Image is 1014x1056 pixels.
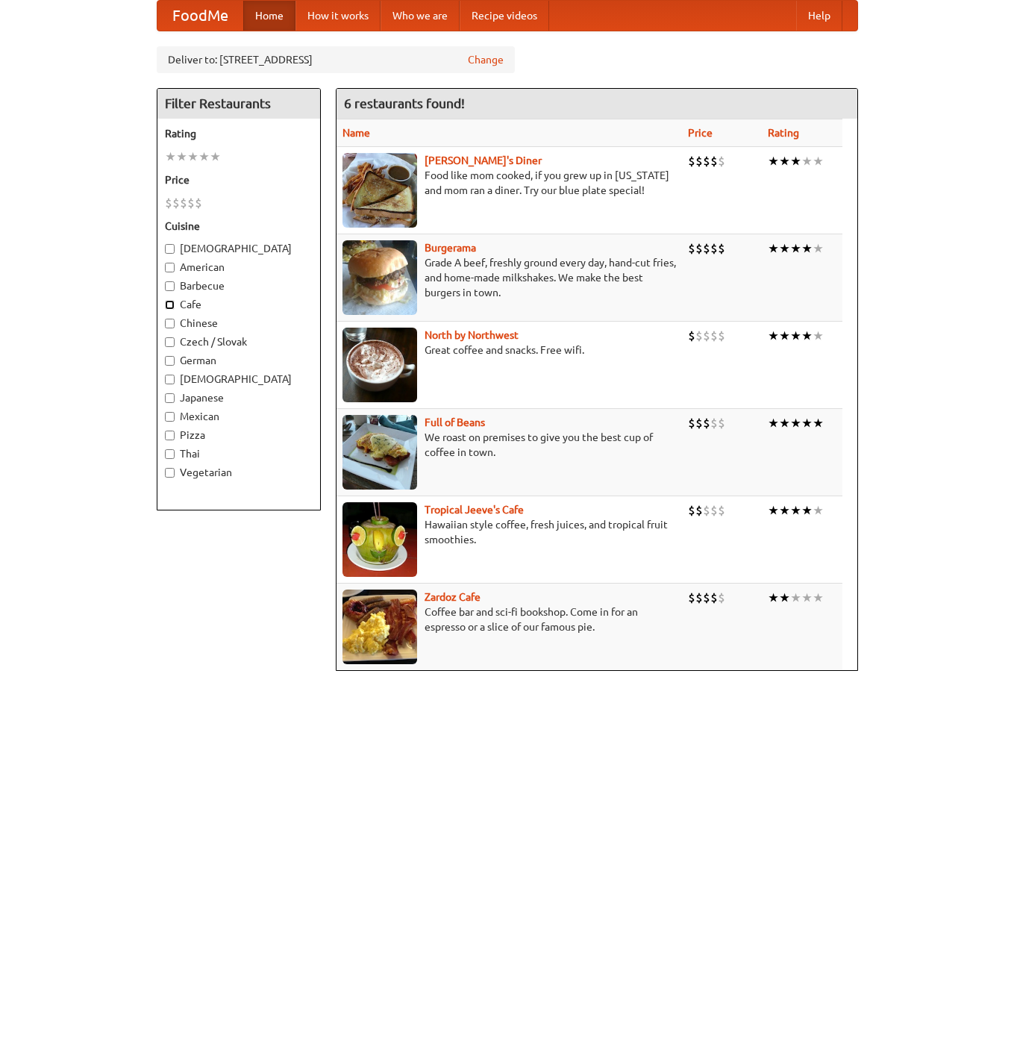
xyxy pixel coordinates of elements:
[710,328,718,344] li: $
[779,153,790,169] li: ★
[718,153,725,169] li: $
[342,430,676,460] p: We roast on premises to give you the best cup of coffee in town.
[801,590,813,606] li: ★
[165,149,176,165] li: ★
[165,449,175,459] input: Thai
[165,372,313,387] label: [DEMOGRAPHIC_DATA]
[425,591,481,603] b: Zardoz Cafe
[790,328,801,344] li: ★
[801,502,813,519] li: ★
[710,502,718,519] li: $
[796,1,842,31] a: Help
[813,328,824,344] li: ★
[779,415,790,431] li: ★
[165,297,313,312] label: Cafe
[176,149,187,165] li: ★
[198,149,210,165] li: ★
[790,502,801,519] li: ★
[710,240,718,257] li: $
[165,300,175,310] input: Cafe
[425,242,476,254] a: Burgerama
[813,502,824,519] li: ★
[165,316,313,331] label: Chinese
[801,328,813,344] li: ★
[695,590,703,606] li: $
[813,240,824,257] li: ★
[187,195,195,211] li: $
[165,219,313,234] h5: Cuisine
[165,390,313,405] label: Japanese
[688,502,695,519] li: $
[381,1,460,31] a: Who we are
[768,328,779,344] li: ★
[342,502,417,577] img: jeeves.jpg
[688,590,695,606] li: $
[165,409,313,424] label: Mexican
[790,590,801,606] li: ★
[165,337,175,347] input: Czech / Slovak
[710,153,718,169] li: $
[718,328,725,344] li: $
[695,240,703,257] li: $
[157,46,515,73] div: Deliver to: [STREET_ADDRESS]
[688,240,695,257] li: $
[718,415,725,431] li: $
[703,590,710,606] li: $
[779,590,790,606] li: ★
[688,415,695,431] li: $
[695,328,703,344] li: $
[710,590,718,606] li: $
[779,328,790,344] li: ★
[425,416,485,428] b: Full of Beans
[165,468,175,478] input: Vegetarian
[243,1,295,31] a: Home
[695,153,703,169] li: $
[768,127,799,139] a: Rating
[195,195,202,211] li: $
[295,1,381,31] a: How it works
[703,415,710,431] li: $
[342,153,417,228] img: sallys.jpg
[165,281,175,291] input: Barbecue
[165,319,175,328] input: Chinese
[768,590,779,606] li: ★
[468,52,504,67] a: Change
[165,356,175,366] input: German
[342,328,417,402] img: north.jpg
[157,1,243,31] a: FoodMe
[165,278,313,293] label: Barbecue
[165,428,313,443] label: Pizza
[790,415,801,431] li: ★
[172,195,180,211] li: $
[425,154,542,166] b: [PERSON_NAME]'s Diner
[165,465,313,480] label: Vegetarian
[425,329,519,341] b: North by Northwest
[425,504,524,516] a: Tropical Jeeve's Cafe
[703,328,710,344] li: $
[718,240,725,257] li: $
[688,153,695,169] li: $
[703,502,710,519] li: $
[801,415,813,431] li: ★
[165,431,175,440] input: Pizza
[460,1,549,31] a: Recipe videos
[688,127,713,139] a: Price
[695,415,703,431] li: $
[342,604,676,634] p: Coffee bar and sci-fi bookshop. Come in for an espresso or a slice of our famous pie.
[165,393,175,403] input: Japanese
[790,240,801,257] li: ★
[165,412,175,422] input: Mexican
[342,255,676,300] p: Grade A beef, freshly ground every day, hand-cut fries, and home-made milkshakes. We make the bes...
[165,334,313,349] label: Czech / Slovak
[768,153,779,169] li: ★
[342,343,676,357] p: Great coffee and snacks. Free wifi.
[165,126,313,141] h5: Rating
[801,240,813,257] li: ★
[768,415,779,431] li: ★
[165,244,175,254] input: [DEMOGRAPHIC_DATA]
[344,96,465,110] ng-pluralize: 6 restaurants found!
[768,240,779,257] li: ★
[165,375,175,384] input: [DEMOGRAPHIC_DATA]
[790,153,801,169] li: ★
